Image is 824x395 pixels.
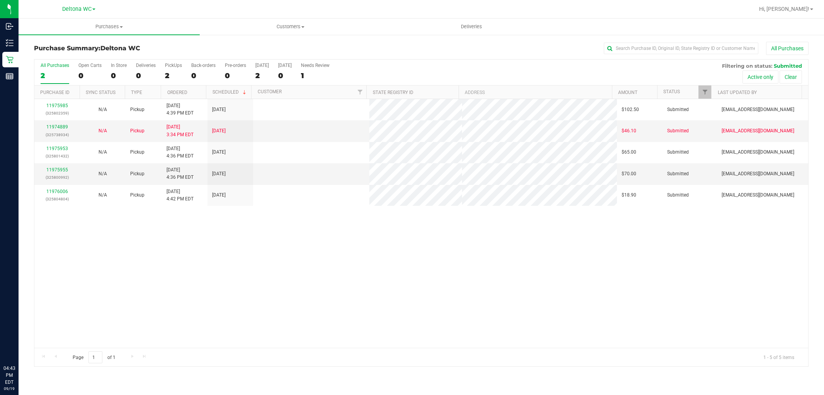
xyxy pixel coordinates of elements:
span: $70.00 [622,170,636,178]
span: [DATE] 3:34 PM EDT [166,123,194,138]
span: [DATE] [212,192,226,199]
div: Pre-orders [225,63,246,68]
a: Purchases [19,19,200,35]
span: Not Applicable [99,107,107,112]
div: All Purchases [41,63,69,68]
a: Type [131,90,142,95]
span: [DATE] 4:39 PM EDT [166,102,194,117]
p: (325801432) [39,152,75,160]
div: 2 [41,71,69,80]
div: 1 [301,71,330,80]
input: 1 [88,351,102,363]
span: Filtering on status: [722,63,772,69]
a: 11975953 [46,146,68,151]
p: 09/19 [3,386,15,392]
div: Needs Review [301,63,330,68]
span: Deltona WC [62,6,92,12]
a: Last Updated By [718,90,757,95]
div: 2 [165,71,182,80]
span: Customers [200,23,381,30]
span: $102.50 [622,106,639,113]
div: PickUps [165,63,182,68]
span: [EMAIL_ADDRESS][DOMAIN_NAME] [722,106,794,113]
span: $65.00 [622,149,636,156]
span: [EMAIL_ADDRESS][DOMAIN_NAME] [722,149,794,156]
div: [DATE] [278,63,292,68]
span: Submitted [774,63,802,69]
div: 0 [78,71,102,80]
span: Pickup [130,170,144,178]
input: Search Purchase ID, Original ID, State Registry ID or Customer Name... [604,43,758,54]
div: [DATE] [255,63,269,68]
p: (325800992) [39,174,75,181]
span: Not Applicable [99,149,107,155]
a: State Registry ID [373,90,413,95]
div: 0 [278,71,292,80]
button: N/A [99,149,107,156]
a: Customer [258,89,282,94]
inline-svg: Inbound [6,22,14,30]
span: [DATE] 4:36 PM EDT [166,145,194,160]
div: Deliveries [136,63,156,68]
a: Ordered [167,90,187,95]
a: Amount [618,90,637,95]
span: Submitted [667,192,689,199]
p: (325802359) [39,109,75,117]
span: [EMAIL_ADDRESS][DOMAIN_NAME] [722,192,794,199]
span: Not Applicable [99,128,107,133]
span: 1 - 5 of 5 items [757,351,800,363]
span: [DATE] 4:42 PM EDT [166,188,194,203]
inline-svg: Inventory [6,39,14,47]
a: 11974889 [46,124,68,130]
a: Deliveries [381,19,562,35]
span: Submitted [667,170,689,178]
span: [DATE] 4:36 PM EDT [166,166,194,181]
div: In Store [111,63,127,68]
div: Open Carts [78,63,102,68]
a: Filter [698,85,711,99]
iframe: Resource center [8,333,31,356]
a: Sync Status [86,90,116,95]
button: N/A [99,106,107,113]
span: [DATE] [212,149,226,156]
button: N/A [99,170,107,178]
div: 0 [111,71,127,80]
span: Not Applicable [99,192,107,198]
span: Pickup [130,106,144,113]
button: N/A [99,127,107,135]
span: $18.90 [622,192,636,199]
p: 04:43 PM EDT [3,365,15,386]
span: Hi, [PERSON_NAME]! [759,6,809,12]
span: Deliveries [450,23,493,30]
a: Status [663,89,680,94]
button: Active only [742,70,778,84]
span: $46.10 [622,127,636,135]
span: [DATE] [212,170,226,178]
span: Pickup [130,149,144,156]
span: Deltona WC [100,44,140,52]
th: Address [459,85,612,99]
a: 11975985 [46,103,68,108]
div: 0 [191,71,216,80]
span: [EMAIL_ADDRESS][DOMAIN_NAME] [722,170,794,178]
div: Back-orders [191,63,216,68]
inline-svg: Retail [6,56,14,63]
a: 11975955 [46,167,68,173]
div: 2 [255,71,269,80]
a: 11976006 [46,189,68,194]
button: N/A [99,192,107,199]
span: [EMAIL_ADDRESS][DOMAIN_NAME] [722,127,794,135]
span: Submitted [667,106,689,113]
span: Submitted [667,127,689,135]
a: Purchase ID [40,90,70,95]
button: All Purchases [766,42,809,55]
a: Customers [200,19,381,35]
inline-svg: Reports [6,72,14,80]
span: Page of 1 [66,351,122,363]
button: Clear [780,70,802,84]
p: (325804804) [39,195,75,203]
span: Not Applicable [99,171,107,176]
div: 0 [225,71,246,80]
span: Pickup [130,127,144,135]
span: Submitted [667,149,689,156]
